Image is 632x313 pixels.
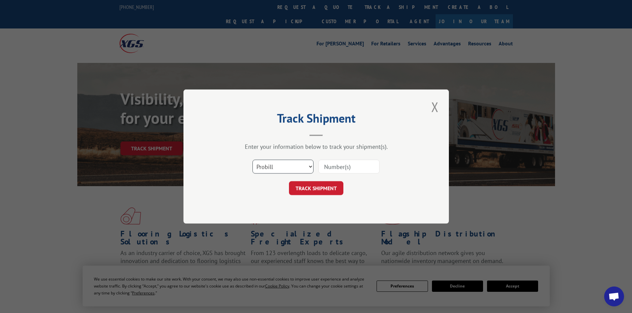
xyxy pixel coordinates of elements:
button: TRACK SHIPMENT [289,181,343,195]
button: Close modal [429,98,441,116]
h2: Track Shipment [217,114,416,126]
input: Number(s) [318,160,380,174]
a: Open chat [604,287,624,306]
div: Enter your information below to track your shipment(s). [217,143,416,150]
